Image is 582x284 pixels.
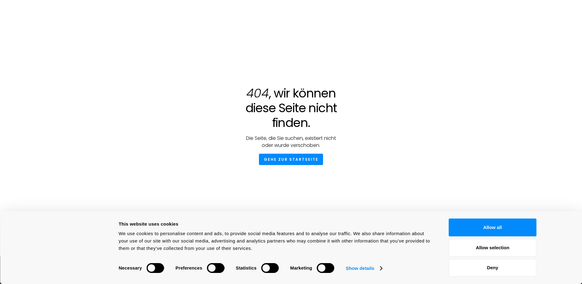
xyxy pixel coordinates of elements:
[246,85,269,102] em: 404
[236,265,257,270] strong: Statistics
[119,230,435,252] div: We use cookies to personalise content and ads, to provide social media features and to analyse ou...
[346,264,382,273] a: Show details
[242,86,340,130] h1: , wir können diese Seite nicht finden.
[175,265,202,270] strong: Preferences
[119,220,435,228] div: This website uses cookies
[119,265,142,270] strong: Necessary
[449,219,537,236] button: Allow all
[449,239,537,257] button: Allow selection
[290,265,312,270] strong: Marketing
[259,154,323,165] a: Gehe zur Startseite
[242,135,340,149] p: Die Seite, die Sie suchen, existiert nicht oder wurde verschoben.
[449,259,537,277] button: Deny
